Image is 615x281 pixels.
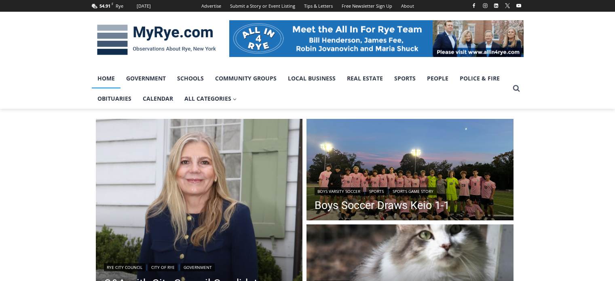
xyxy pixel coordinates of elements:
span: F [112,2,113,6]
a: Government [120,68,171,89]
a: Government [181,263,215,271]
a: Home [92,68,120,89]
a: Boys Soccer Draws Keio 1-1 [315,199,450,211]
a: Read More Boys Soccer Draws Keio 1-1 [306,119,514,222]
a: Linkedin [491,1,501,11]
a: Facebook [469,1,479,11]
a: Sports [389,68,421,89]
a: Rye City Council [104,263,145,271]
img: MyRye.com [92,19,221,61]
div: [DATE] [137,2,151,10]
a: YouTube [514,1,524,11]
div: | | [104,262,295,271]
nav: Primary Navigation [92,68,509,109]
a: All Categories [179,89,243,109]
img: All in for Rye [229,20,524,57]
a: Real Estate [341,68,389,89]
button: View Search Form [509,81,524,96]
span: All Categories [184,94,237,103]
img: (PHOTO: The Rye Boys Soccer team from their match agains Keio Academy on September 30, 2025. Cred... [306,119,514,222]
a: People [421,68,454,89]
span: 54.91 [99,3,110,9]
a: Obituaries [92,89,137,109]
div: Rye [116,2,123,10]
a: Community Groups [209,68,282,89]
a: Schools [171,68,209,89]
a: Sports [366,187,387,195]
a: Instagram [480,1,490,11]
a: Local Business [282,68,341,89]
a: City of Rye [148,263,178,271]
div: | | [315,186,450,195]
a: Calendar [137,89,179,109]
a: X [503,1,512,11]
a: Police & Fire [454,68,505,89]
a: Boys Varsity Soccer [315,187,363,195]
a: Sports Game Story [390,187,436,195]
